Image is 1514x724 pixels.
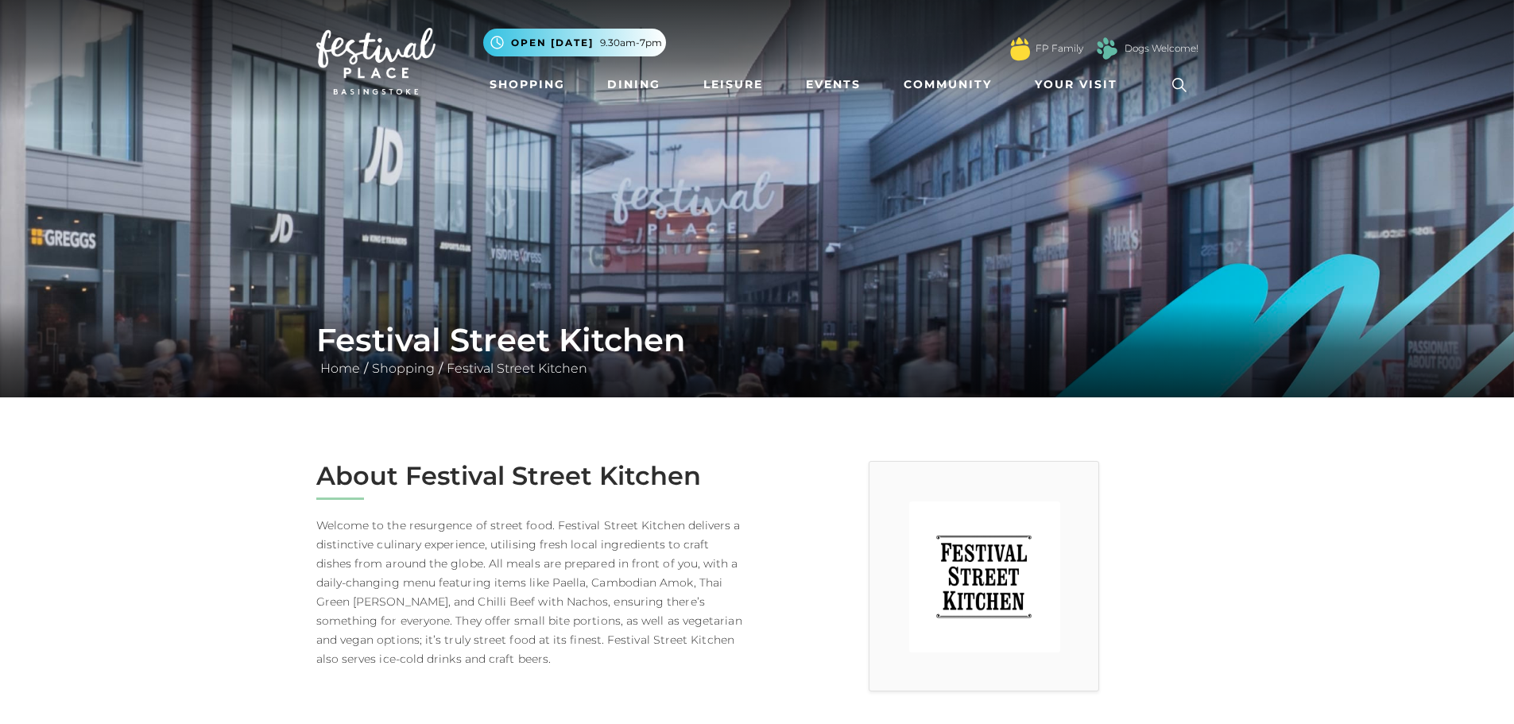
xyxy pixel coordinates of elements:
a: Shopping [483,70,571,99]
span: Open [DATE] [511,36,594,50]
div: / / [304,321,1210,378]
h1: Festival Street Kitchen [316,321,1198,359]
a: Shopping [368,361,439,376]
a: FP Family [1036,41,1083,56]
a: Home [316,361,364,376]
a: Events [800,70,867,99]
span: Your Visit [1035,76,1117,93]
h2: About Festival Street Kitchen [316,461,745,491]
a: Dining [601,70,667,99]
a: Leisure [697,70,769,99]
a: Dogs Welcome! [1125,41,1198,56]
a: Community [897,70,998,99]
button: Open [DATE] 9.30am-7pm [483,29,666,56]
p: Welcome to the resurgence of street food. Festival Street Kitchen delivers a distinctive culinary... [316,516,745,668]
a: Festival Street Kitchen [443,361,591,376]
a: Your Visit [1028,70,1132,99]
span: 9.30am-7pm [600,36,662,50]
img: Festival Place Logo [316,28,436,95]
